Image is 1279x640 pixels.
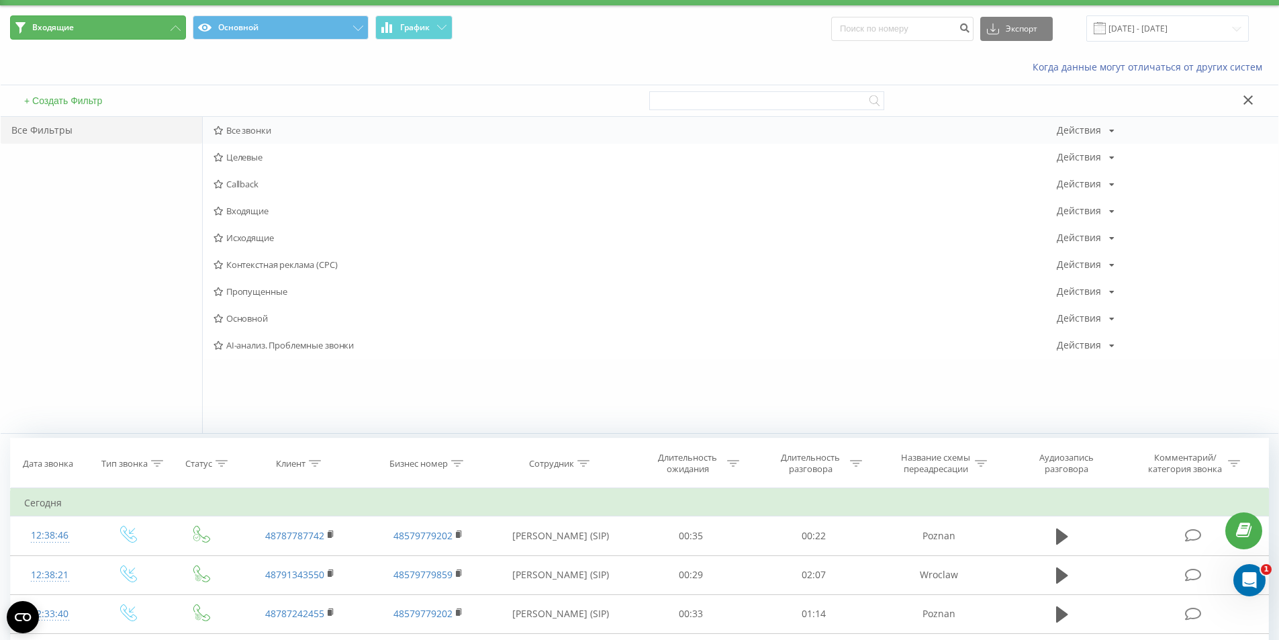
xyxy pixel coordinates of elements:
[1057,152,1101,162] div: Действия
[875,555,1002,594] td: Wroclaw
[214,287,1057,296] span: Пропущенные
[400,23,430,32] span: График
[393,607,453,620] a: 48579779202
[393,529,453,542] a: 48579779202
[652,452,724,475] div: Длительность ожидания
[11,490,1269,516] td: Сегодня
[20,95,106,107] button: + Создать Фильтр
[214,206,1057,216] span: Входящие
[101,458,148,469] div: Тип звонка
[389,458,448,469] div: Бизнес номер
[492,516,630,555] td: [PERSON_NAME] (SIP)
[1233,564,1266,596] iframe: Intercom live chat
[24,601,76,627] div: 12:33:40
[753,516,875,555] td: 00:22
[375,15,453,40] button: График
[276,458,305,469] div: Клиент
[214,179,1057,189] span: Callback
[214,152,1057,162] span: Целевые
[10,15,186,40] button: Входящие
[1023,452,1110,475] div: Аудиозапись разговора
[214,126,1057,135] span: Все звонки
[1057,206,1101,216] div: Действия
[831,17,974,41] input: Поиск по номеру
[630,516,753,555] td: 00:35
[185,458,212,469] div: Статус
[1057,260,1101,269] div: Действия
[753,594,875,633] td: 01:14
[1057,126,1101,135] div: Действия
[214,260,1057,269] span: Контекстная реклама (CPC)
[1057,340,1101,350] div: Действия
[265,568,324,581] a: 48791343550
[1146,452,1225,475] div: Комментарий/категория звонка
[1261,564,1272,575] span: 1
[24,562,76,588] div: 12:38:21
[1057,179,1101,189] div: Действия
[32,22,74,33] span: Входящие
[7,601,39,633] button: Open CMP widget
[1239,94,1258,108] button: Закрыть
[630,594,753,633] td: 00:33
[630,555,753,594] td: 00:29
[265,529,324,542] a: 48787787742
[393,568,453,581] a: 48579779859
[980,17,1053,41] button: Экспорт
[1057,314,1101,323] div: Действия
[24,522,76,549] div: 12:38:46
[214,314,1057,323] span: Основной
[900,452,972,475] div: Название схемы переадресации
[1057,233,1101,242] div: Действия
[775,452,847,475] div: Длительность разговора
[875,516,1002,555] td: Poznan
[1,117,202,144] div: Все Фильтры
[492,555,630,594] td: [PERSON_NAME] (SIP)
[23,458,73,469] div: Дата звонка
[214,233,1057,242] span: Исходящие
[529,458,574,469] div: Сотрудник
[492,594,630,633] td: [PERSON_NAME] (SIP)
[875,594,1002,633] td: Poznan
[1057,287,1101,296] div: Действия
[265,607,324,620] a: 48787242455
[193,15,369,40] button: Основной
[1033,60,1269,73] a: Когда данные могут отличаться от других систем
[753,555,875,594] td: 02:07
[214,340,1057,350] span: AI-анализ. Проблемные звонки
